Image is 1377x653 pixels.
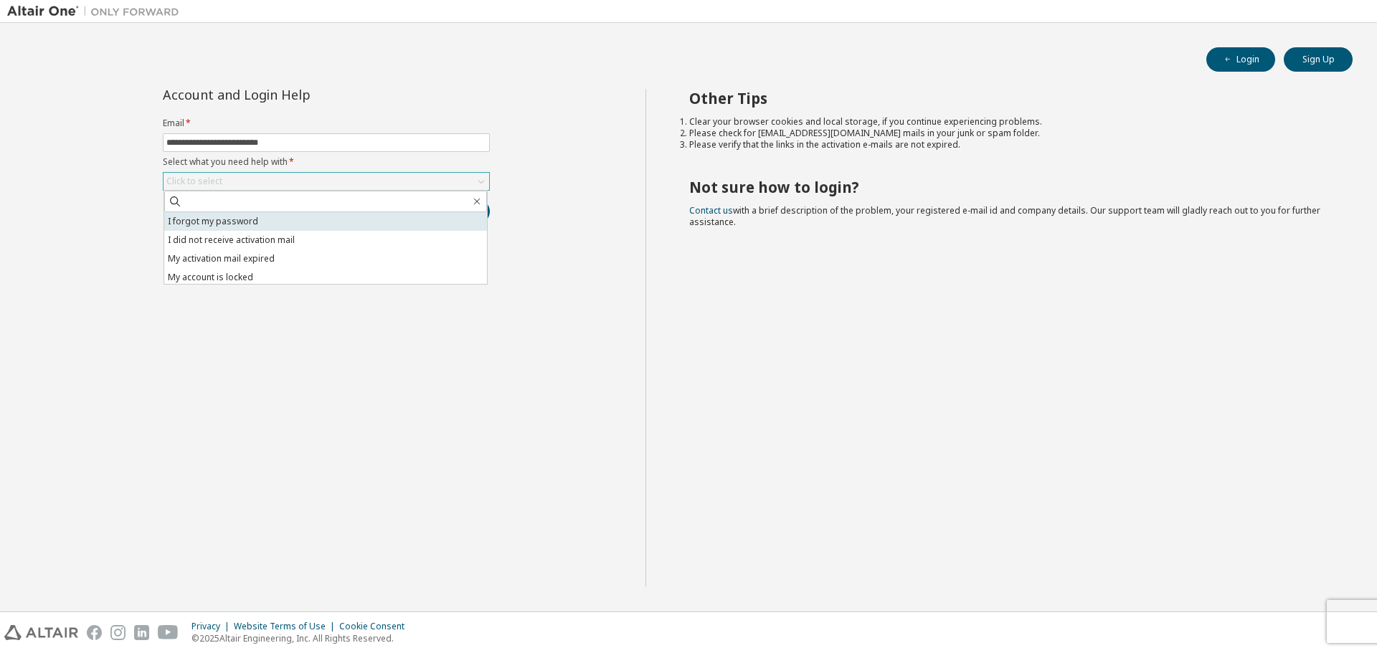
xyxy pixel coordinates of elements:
[191,621,234,632] div: Privacy
[234,621,339,632] div: Website Terms of Use
[163,156,490,168] label: Select what you need help with
[339,621,413,632] div: Cookie Consent
[689,204,733,216] a: Contact us
[689,139,1328,151] li: Please verify that the links in the activation e-mails are not expired.
[164,212,487,231] li: I forgot my password
[158,625,179,640] img: youtube.svg
[689,204,1320,228] span: with a brief description of the problem, your registered e-mail id and company details. Our suppo...
[134,625,149,640] img: linkedin.svg
[110,625,126,640] img: instagram.svg
[7,4,186,19] img: Altair One
[1206,47,1275,72] button: Login
[166,176,222,187] div: Click to select
[164,173,489,190] div: Click to select
[163,118,490,129] label: Email
[689,178,1328,196] h2: Not sure how to login?
[87,625,102,640] img: facebook.svg
[1284,47,1353,72] button: Sign Up
[689,116,1328,128] li: Clear your browser cookies and local storage, if you continue experiencing problems.
[163,89,425,100] div: Account and Login Help
[689,89,1328,108] h2: Other Tips
[4,625,78,640] img: altair_logo.svg
[191,632,413,644] p: © 2025 Altair Engineering, Inc. All Rights Reserved.
[689,128,1328,139] li: Please check for [EMAIL_ADDRESS][DOMAIN_NAME] mails in your junk or spam folder.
